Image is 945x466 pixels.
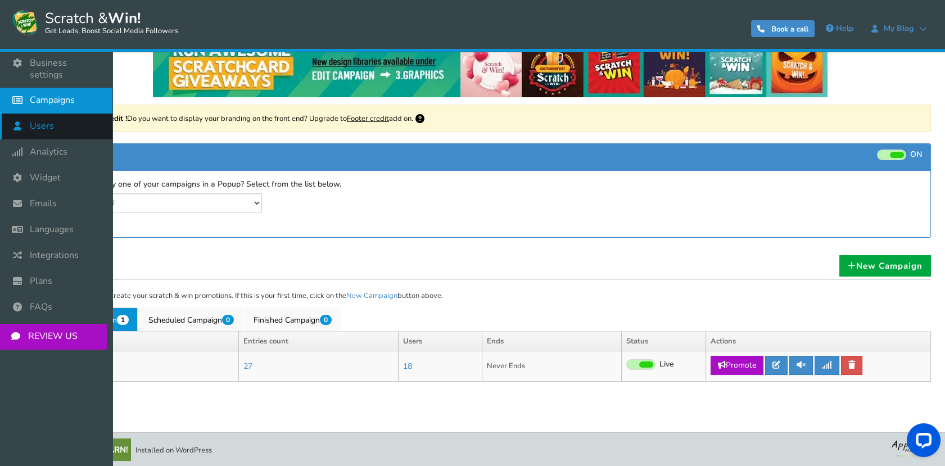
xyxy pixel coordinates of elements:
th: Ends [482,331,621,351]
span: Integrations [30,250,79,261]
th: Actions [706,331,931,351]
a: 18 [403,361,412,372]
a: Footer credit [347,114,389,124]
div: Do you want to display your branding on the front end? Upgrade to add on. [49,105,931,132]
td: Never Ends [482,351,621,382]
span: Languages [30,224,74,236]
span: Scratch & [39,8,178,37]
span: Book a call [771,24,808,34]
p: Use this section to create your scratch & win promotions. If this is your first time, click on th... [49,291,931,302]
a: Scratch &Win! Get Leads, Boost Social Media Followers [11,8,178,37]
a: Scheduled Campaign [139,307,243,331]
a: 27 [243,361,252,372]
iframe: LiveChat chat widget [898,419,945,466]
a: Help [820,20,859,38]
span: Business settings [30,57,101,81]
span: REVIEW US [28,331,78,342]
th: Users [398,331,482,351]
strong: Win! [108,8,141,28]
span: Installed on WordPress [135,445,212,455]
span: Campaigns [30,94,75,106]
img: Scratch and Win [11,8,39,37]
span: Users [30,120,54,132]
a: New Campaign [346,291,397,301]
label: Want to display one of your campaigns in a Popup? Select from the list below. [58,179,341,190]
th: Name [50,331,239,351]
span: Emails [30,198,57,210]
span: FAQs [30,301,52,313]
h1: Campaigns [49,257,931,279]
a: New Campaign [839,255,931,277]
span: ON [910,150,922,160]
th: Entries count [239,331,398,351]
span: Widget [30,172,61,184]
th: Status [622,331,706,351]
a: Promote [711,356,763,375]
small: Get Leads, Boost Social Media Followers [45,27,178,36]
span: 0 [222,315,234,325]
span: Live [659,359,674,370]
span: My Blog [878,24,919,33]
span: Analytics [30,146,67,158]
span: Plans [30,275,52,287]
p: | [55,367,234,377]
a: Book a call [751,20,815,37]
a: Finished Campaign [245,307,341,331]
span: 1 [117,315,129,325]
img: festival-poster-2020.webp [153,37,828,97]
span: 0 [320,315,332,325]
img: bg_logo_foot.webp [892,438,937,457]
span: Help [836,23,853,34]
